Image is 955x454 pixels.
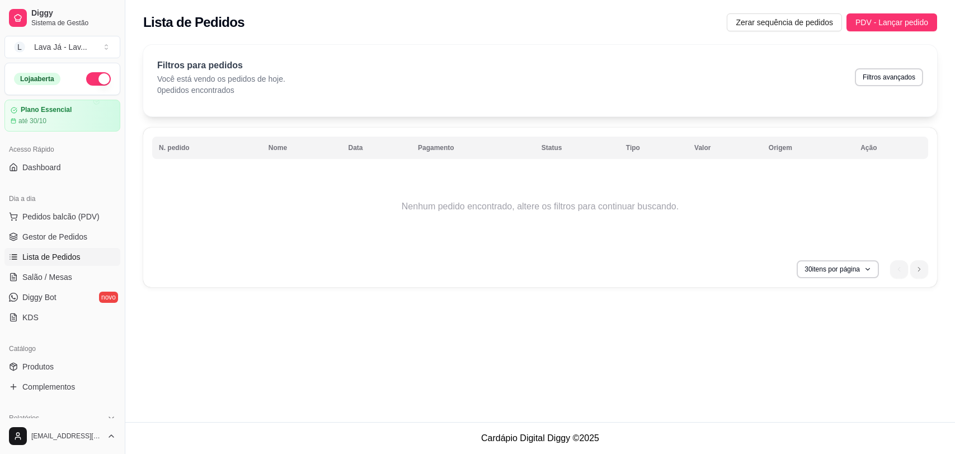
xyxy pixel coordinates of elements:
[4,36,120,58] button: Select a team
[31,432,102,441] span: [EMAIL_ADDRESS][DOMAIN_NAME]
[34,41,87,53] div: Lava Já - Lav ...
[4,158,120,176] a: Dashboard
[727,13,842,31] button: Zerar sequência de pedidos
[262,137,342,159] th: Nome
[22,272,72,283] span: Salão / Mesas
[619,137,688,159] th: Tipo
[4,4,120,31] a: DiggySistema de Gestão
[22,251,81,263] span: Lista de Pedidos
[797,260,879,278] button: 30itens por página
[22,162,61,173] span: Dashboard
[885,255,934,284] nav: pagination navigation
[14,73,60,85] div: Loja aberta
[4,308,120,326] a: KDS
[14,41,25,53] span: L
[152,137,262,159] th: N. pedido
[143,13,244,31] h2: Lista de Pedidos
[4,288,120,306] a: Diggy Botnovo
[157,85,285,96] p: 0 pedidos encontrados
[31,18,116,27] span: Sistema de Gestão
[854,137,928,159] th: Ação
[86,72,111,86] button: Alterar Status
[846,13,937,31] button: PDV - Lançar pedido
[125,422,955,454] footer: Cardápio Digital Diggy © 2025
[4,423,120,450] button: [EMAIL_ADDRESS][DOMAIN_NAME]
[4,268,120,286] a: Salão / Mesas
[855,16,928,29] span: PDV - Lançar pedido
[4,228,120,246] a: Gestor de Pedidos
[9,414,39,423] span: Relatórios
[22,312,39,323] span: KDS
[22,381,75,392] span: Complementos
[4,100,120,132] a: Plano Essencialaté 30/10
[152,162,928,251] td: Nenhum pedido encontrado, altere os filtros para continuar buscando.
[342,137,411,159] th: Data
[4,248,120,266] a: Lista de Pedidos
[855,68,923,86] button: Filtros avançados
[31,8,116,18] span: Diggy
[910,260,928,278] li: next page button
[4,358,120,376] a: Produtos
[22,211,100,222] span: Pedidos balcão (PDV)
[22,292,57,303] span: Diggy Bot
[22,231,87,242] span: Gestor de Pedidos
[4,378,120,396] a: Complementos
[18,116,46,125] article: até 30/10
[736,16,833,29] span: Zerar sequência de pedidos
[4,208,120,226] button: Pedidos balcão (PDV)
[535,137,619,159] th: Status
[157,73,285,85] p: Você está vendo os pedidos de hoje.
[21,106,72,114] article: Plano Essencial
[4,141,120,158] div: Acesso Rápido
[4,190,120,208] div: Dia a dia
[411,137,535,159] th: Pagamento
[688,137,762,159] th: Valor
[762,137,854,159] th: Origem
[4,340,120,358] div: Catálogo
[157,59,285,72] p: Filtros para pedidos
[22,361,54,372] span: Produtos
